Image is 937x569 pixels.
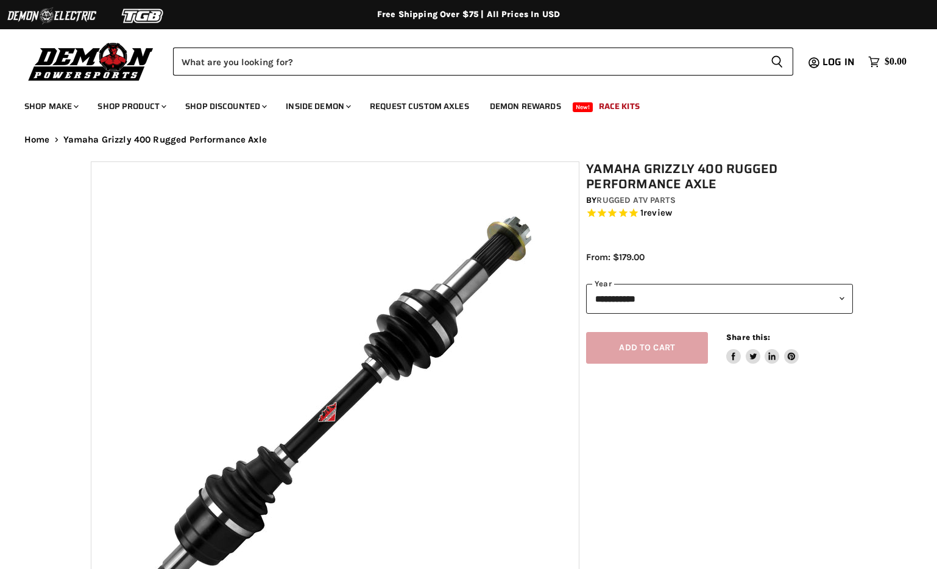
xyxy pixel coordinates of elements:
input: Search [173,48,761,76]
span: New! [573,102,593,112]
a: $0.00 [862,53,913,71]
a: Race Kits [590,94,649,119]
a: Log in [817,57,862,68]
span: From: $179.00 [586,252,645,263]
span: Rated 5.0 out of 5 stars 1 reviews [586,207,852,220]
form: Product [173,48,793,76]
div: by [586,194,852,207]
a: Shop Discounted [176,94,274,119]
span: Yamaha Grizzly 400 Rugged Performance Axle [63,135,267,145]
a: Inside Demon [277,94,358,119]
a: Home [24,135,50,145]
img: Demon Powersports [24,40,158,83]
img: TGB Logo 2 [97,4,189,27]
span: Share this: [726,333,770,342]
span: $0.00 [885,56,907,68]
span: review [643,208,672,219]
span: 1 reviews [640,208,672,219]
img: Demon Electric Logo 2 [6,4,97,27]
span: Log in [822,54,855,69]
select: year [586,284,852,314]
a: Request Custom Axles [361,94,478,119]
a: Demon Rewards [481,94,570,119]
button: Search [761,48,793,76]
ul: Main menu [15,89,903,119]
a: Rugged ATV Parts [596,195,675,205]
a: Shop Product [88,94,174,119]
a: Shop Make [15,94,86,119]
aside: Share this: [726,332,799,364]
h1: Yamaha Grizzly 400 Rugged Performance Axle [586,161,852,192]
